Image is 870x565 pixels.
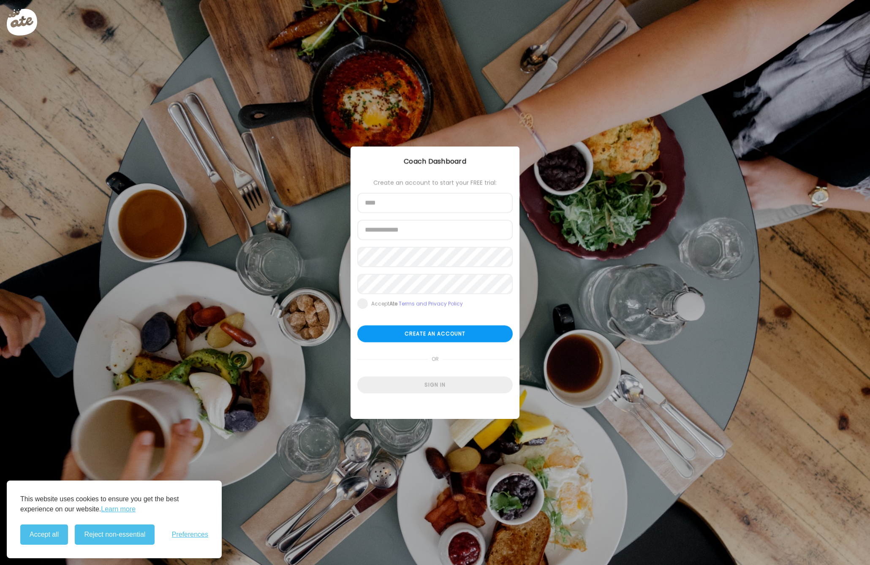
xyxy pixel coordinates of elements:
button: Reject non-essential [75,524,155,545]
div: Sign in [357,377,513,394]
button: Accept all cookies [20,524,68,545]
div: Create an account [357,326,513,342]
span: Preferences [172,531,208,538]
p: This website uses cookies to ensure you get the best experience on our website. [20,494,208,514]
button: Toggle preferences [172,531,208,538]
div: Coach Dashboard [351,157,519,167]
div: Accept [371,301,463,307]
span: or [428,351,442,368]
a: Learn more [101,504,136,514]
b: Ate [389,300,397,307]
a: Terms and Privacy Policy [399,300,463,307]
div: Create an account to start your FREE trial: [357,179,513,186]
